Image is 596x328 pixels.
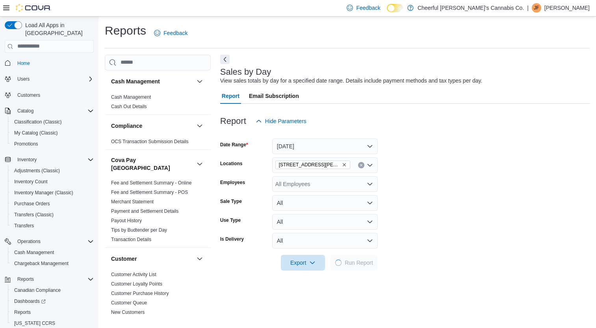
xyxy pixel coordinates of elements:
span: Reports [14,275,94,284]
a: Chargeback Management [11,259,72,268]
button: Customer [111,255,193,263]
a: Cash Management [111,94,151,100]
p: Cheerful [PERSON_NAME]'s Cannabis Co. [418,3,524,13]
span: Customer Queue [111,300,147,306]
button: Cova Pay [GEOGRAPHIC_DATA] [111,156,193,172]
span: Adjustments (Classic) [14,168,60,174]
img: Cova [16,4,51,12]
span: Home [14,58,94,68]
label: Locations [220,160,243,167]
span: [US_STATE] CCRS [14,320,55,326]
button: My Catalog (Classic) [8,127,97,138]
button: Open list of options [367,162,373,168]
a: Purchase Orders [11,199,53,208]
h3: Report [220,116,246,126]
span: Email Subscription [249,88,299,104]
span: JF [534,3,539,13]
a: Customer Loyalty Points [111,281,162,287]
button: [DATE] [272,138,378,154]
span: [STREET_ADDRESS][PERSON_NAME] [279,161,340,169]
span: Cash Management [14,249,54,256]
a: Cash Out Details [111,104,147,109]
span: Canadian Compliance [14,287,61,293]
a: Customer Purchase History [111,291,169,296]
button: All [272,195,378,211]
button: Reports [8,307,97,318]
a: Fee and Settlement Summary - Online [111,180,192,186]
a: New Customers [111,310,145,315]
a: Merchant Statement [111,199,154,205]
div: View sales totals by day for a specified date range. Details include payment methods and tax type... [220,77,483,85]
button: Clear input [358,162,364,168]
button: Inventory [2,154,97,165]
button: Chargeback Management [8,258,97,269]
label: Is Delivery [220,236,244,242]
button: Users [2,74,97,85]
a: My Catalog (Classic) [11,128,61,138]
span: Customer Loyalty Points [111,281,162,287]
a: Payout History [111,218,142,223]
button: Transfers (Classic) [8,209,97,220]
div: Cova Pay [GEOGRAPHIC_DATA] [105,178,211,247]
button: Compliance [111,122,193,130]
span: Transfers (Classic) [11,210,94,219]
a: Classification (Classic) [11,117,65,127]
button: Operations [2,236,97,247]
button: Adjustments (Classic) [8,165,97,176]
span: Inventory Manager (Classic) [11,188,94,197]
a: Feedback [151,25,191,41]
span: Reports [14,309,31,315]
button: Next [220,55,230,64]
button: Cash Management [111,77,193,85]
button: All [272,233,378,249]
button: Classification (Classic) [8,116,97,127]
span: Cash Management [11,248,94,257]
div: Jason Fitzpatrick [532,3,541,13]
a: Reports [11,308,34,317]
span: Inventory Count [11,177,94,186]
label: Date Range [220,142,248,148]
span: Inventory [14,155,94,164]
span: Classification (Classic) [11,117,94,127]
button: Hide Parameters [253,113,310,129]
span: Washington CCRS [11,319,94,328]
a: Customer Activity List [111,272,156,277]
div: Customer [105,270,211,320]
button: Canadian Compliance [8,285,97,296]
span: Inventory [17,157,37,163]
span: Promotions [14,141,38,147]
button: Reports [14,275,37,284]
a: Canadian Compliance [11,286,64,295]
span: Export [286,255,320,271]
a: Transaction Details [111,237,151,242]
span: Catalog [14,106,94,116]
span: Operations [14,237,94,246]
button: Open list of options [367,181,373,187]
span: Purchase Orders [11,199,94,208]
p: | [527,3,529,13]
button: Remove 35 Beaucage Park from selection in this group [342,162,347,167]
a: Home [14,59,33,68]
span: Users [14,74,94,84]
button: Purchase Orders [8,198,97,209]
button: Operations [14,237,44,246]
span: Hide Parameters [265,117,306,125]
span: Load All Apps in [GEOGRAPHIC_DATA] [22,21,94,37]
span: Run Report [345,259,373,267]
a: Adjustments (Classic) [11,166,63,175]
span: My Catalog (Classic) [11,128,94,138]
button: Users [14,74,33,84]
div: Cash Management [105,92,211,114]
button: Cash Management [195,77,204,86]
a: Dashboards [11,297,49,306]
h3: Cash Management [111,77,160,85]
label: Employees [220,179,245,186]
button: Catalog [14,106,37,116]
span: Fee and Settlement Summary - POS [111,189,188,195]
span: Users [17,76,30,82]
input: Dark Mode [387,4,403,12]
